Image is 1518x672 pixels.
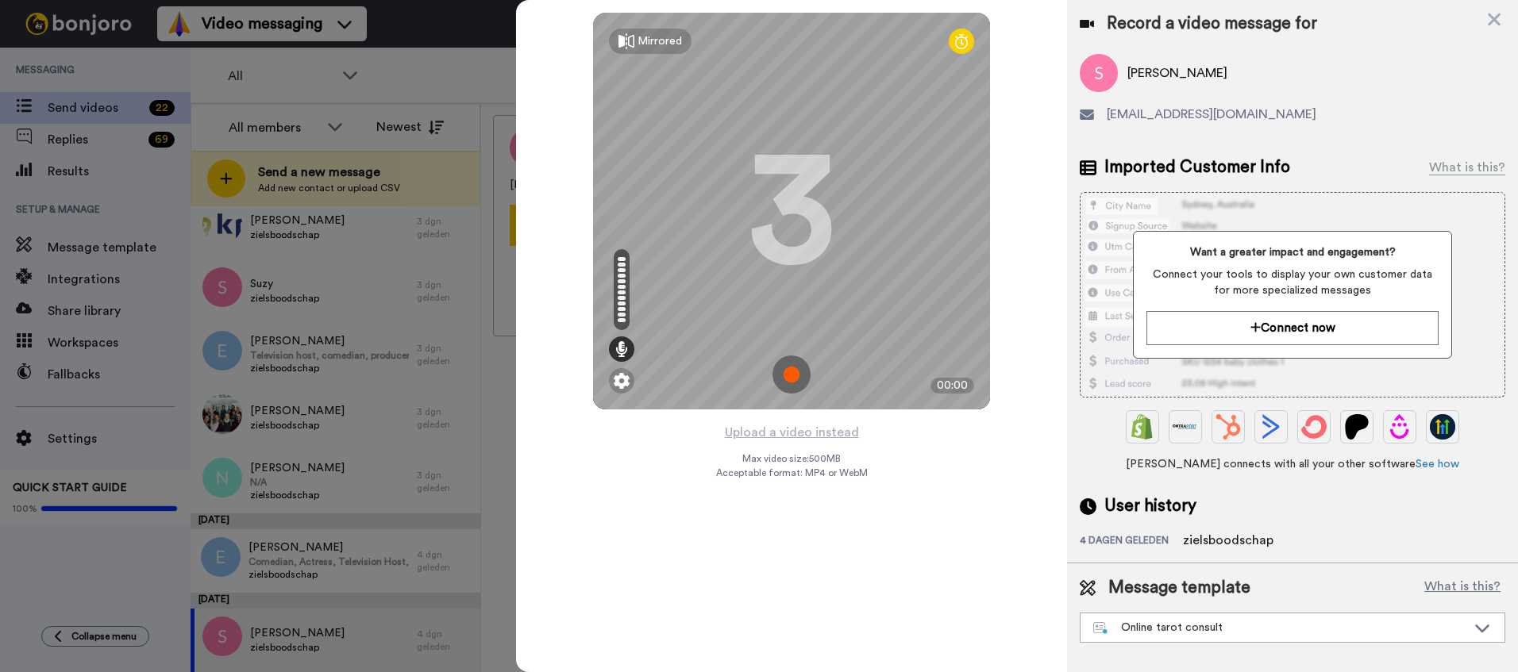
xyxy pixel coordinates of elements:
button: Connect now [1146,311,1438,345]
span: User history [1104,494,1196,518]
div: Online tarot consult [1093,620,1466,636]
img: GoHighLevel [1430,414,1455,440]
img: ConvertKit [1301,414,1327,440]
span: Connect your tools to display your own customer data for more specialized messages [1146,267,1438,298]
span: Max video size: 500 MB [742,452,841,465]
img: Drip [1387,414,1412,440]
img: nextgen-template.svg [1093,622,1108,635]
img: Shopify [1130,414,1155,440]
div: 4 dagen geleden [1080,534,1183,550]
span: [PERSON_NAME] connects with all your other software [1080,456,1505,472]
div: 00:00 [930,378,974,394]
a: See how [1416,459,1459,470]
img: ActiveCampaign [1258,414,1284,440]
span: Imported Customer Info [1104,156,1290,179]
button: What is this? [1420,576,1505,600]
div: zielsboodschap [1183,531,1273,550]
div: 3 [748,152,835,271]
span: Want a greater impact and engagement? [1146,244,1438,260]
img: ic_record_start.svg [772,355,811,394]
span: Message template [1108,576,1250,600]
div: What is this? [1429,158,1505,177]
img: ic_gear.svg [614,373,630,389]
img: Patreon [1344,414,1370,440]
img: Hubspot [1216,414,1241,440]
span: [EMAIL_ADDRESS][DOMAIN_NAME] [1107,105,1316,124]
span: Acceptable format: MP4 or WebM [716,467,868,479]
img: Ontraport [1173,414,1198,440]
button: Upload a video instead [720,422,864,443]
